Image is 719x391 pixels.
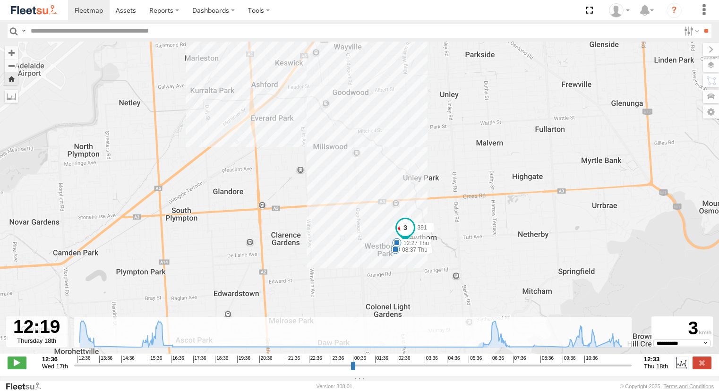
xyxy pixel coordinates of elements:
[418,224,427,231] span: 391
[703,105,719,119] label: Map Settings
[5,72,18,85] button: Zoom Home
[287,356,300,363] span: 21:36
[121,356,135,363] span: 14:36
[5,382,49,391] a: Visit our Website
[353,356,366,363] span: 00:36
[644,363,668,370] span: Thu 18th Sep 2025
[425,356,438,363] span: 03:36
[693,357,711,369] label: Close
[331,356,344,363] span: 23:36
[149,356,162,363] span: 15:36
[680,24,701,38] label: Search Filter Options
[309,356,322,363] span: 22:36
[491,356,504,363] span: 06:36
[5,90,18,103] label: Measure
[620,383,714,389] div: © Copyright 2025 -
[215,356,228,363] span: 18:36
[77,356,90,363] span: 12:36
[9,4,59,17] img: fleetsu-logo-horizontal.svg
[237,356,250,363] span: 19:36
[664,383,714,389] a: Terms and Conditions
[469,356,482,363] span: 05:36
[99,356,112,363] span: 13:36
[375,356,388,363] span: 01:36
[42,363,68,370] span: Wed 17th Sep 2025
[606,3,633,17] div: Kellie Roberts
[540,356,554,363] span: 08:36
[513,356,526,363] span: 07:36
[563,356,576,363] span: 09:36
[395,246,430,254] label: 08:37 Thu
[171,356,184,363] span: 16:36
[20,24,27,38] label: Search Query
[259,356,273,363] span: 20:36
[447,356,460,363] span: 04:36
[644,356,668,363] strong: 12:33
[667,3,682,18] i: ?
[193,356,206,363] span: 17:36
[397,356,410,363] span: 02:36
[8,357,26,369] label: Play/Stop
[5,59,18,72] button: Zoom out
[5,46,18,59] button: Zoom in
[584,356,598,363] span: 10:36
[42,356,68,363] strong: 12:36
[397,239,432,247] label: 12:27 Thu
[317,383,352,389] div: Version: 308.01
[653,318,711,340] div: 3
